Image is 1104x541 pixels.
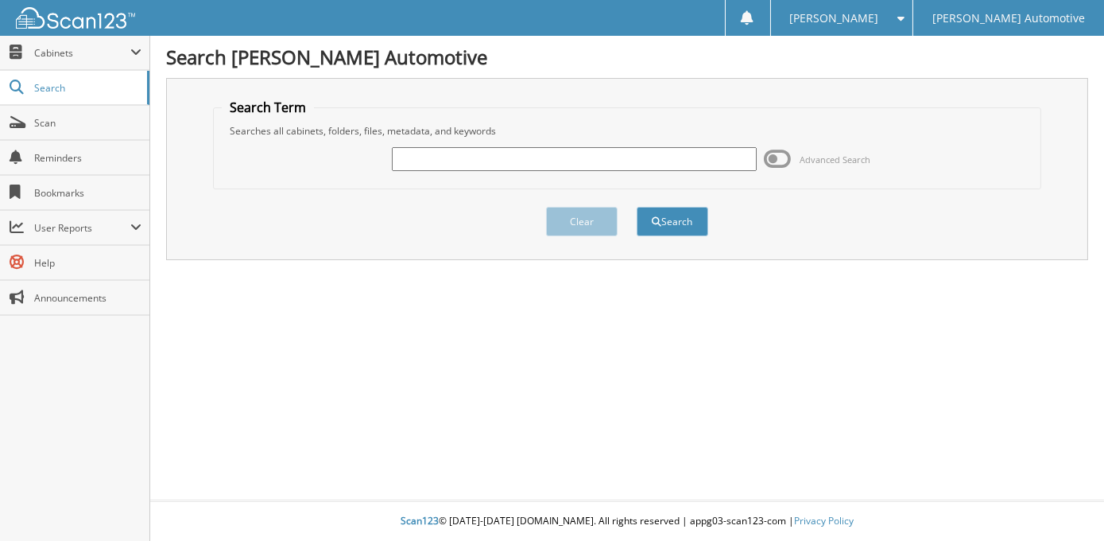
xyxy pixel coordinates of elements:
a: Privacy Policy [794,514,854,527]
span: [PERSON_NAME] Automotive [932,14,1085,23]
span: [PERSON_NAME] [789,14,878,23]
img: scan123-logo-white.svg [16,7,135,29]
span: User Reports [34,221,130,235]
span: Bookmarks [34,186,141,200]
span: Scan [34,116,141,130]
span: Reminders [34,151,141,165]
span: Advanced Search [800,154,871,165]
button: Search [637,207,708,236]
span: Scan123 [401,514,439,527]
h1: Search [PERSON_NAME] Automotive [166,44,1088,70]
legend: Search Term [222,99,314,116]
span: Announcements [34,291,141,305]
div: © [DATE]-[DATE] [DOMAIN_NAME]. All rights reserved | appg03-scan123-com | [150,502,1104,541]
iframe: Chat Widget [1025,465,1104,541]
span: Help [34,256,141,270]
span: Search [34,81,139,95]
div: Searches all cabinets, folders, files, metadata, and keywords [222,124,1032,138]
span: Cabinets [34,46,130,60]
button: Clear [546,207,618,236]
